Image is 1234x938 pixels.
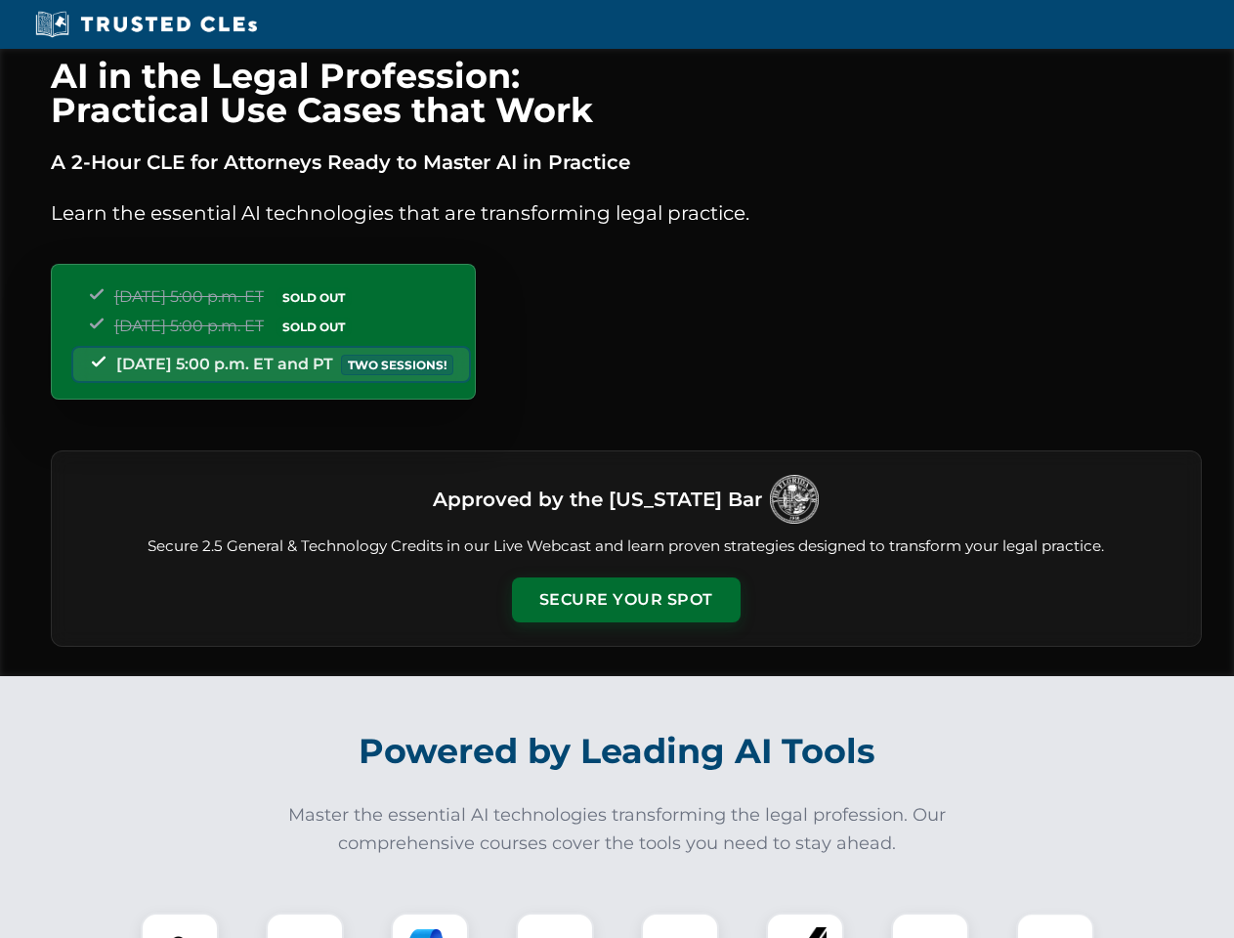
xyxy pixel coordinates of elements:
p: Secure 2.5 General & Technology Credits in our Live Webcast and learn proven strategies designed ... [75,535,1177,558]
p: A 2-Hour CLE for Attorneys Ready to Master AI in Practice [51,147,1202,178]
p: Learn the essential AI technologies that are transforming legal practice. [51,197,1202,229]
button: Secure Your Spot [512,577,741,622]
span: SOLD OUT [276,287,352,308]
span: SOLD OUT [276,317,352,337]
img: Trusted CLEs [29,10,263,39]
span: [DATE] 5:00 p.m. ET [114,317,264,335]
span: [DATE] 5:00 p.m. ET [114,287,264,306]
h2: Powered by Leading AI Tools [76,717,1159,786]
h1: AI in the Legal Profession: Practical Use Cases that Work [51,59,1202,127]
h3: Approved by the [US_STATE] Bar [433,482,762,517]
p: Master the essential AI technologies transforming the legal profession. Our comprehensive courses... [276,801,959,858]
img: Logo [770,475,819,524]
